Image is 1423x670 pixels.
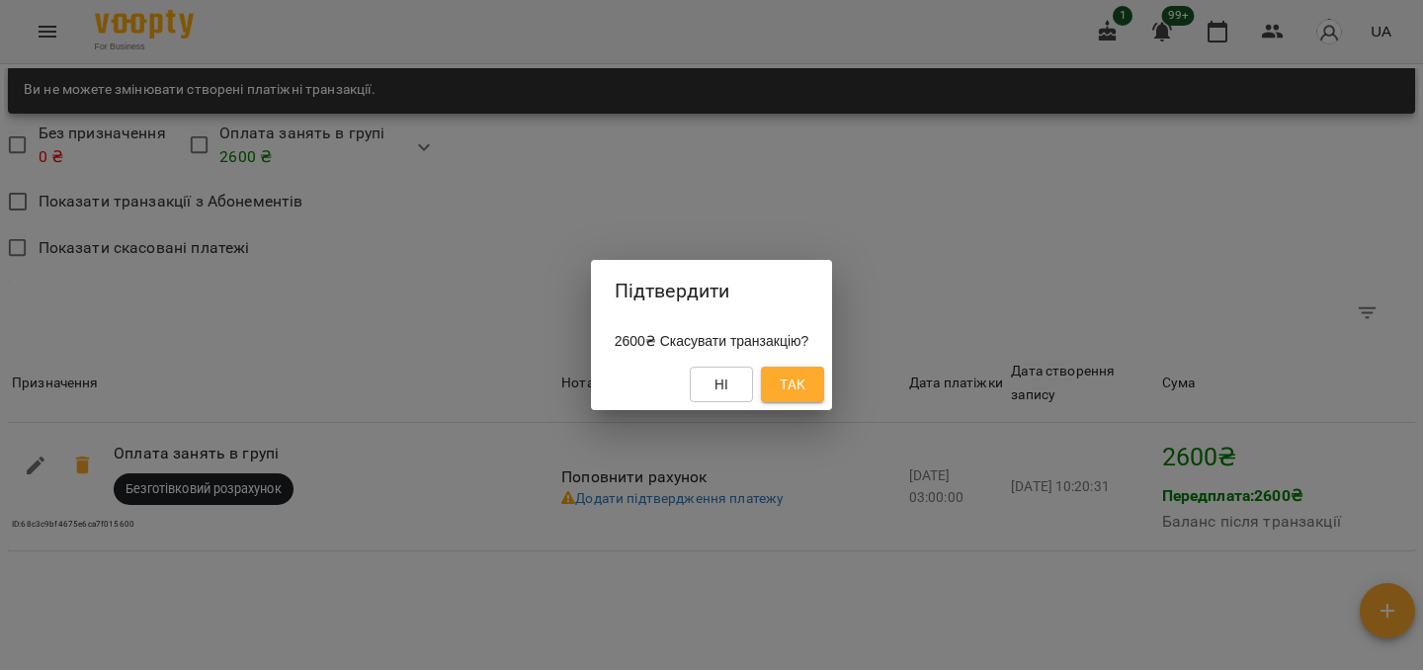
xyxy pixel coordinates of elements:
button: Ні [690,367,753,402]
div: 2600₴ Скасувати транзакцію? [591,323,833,359]
button: Так [761,367,824,402]
span: Ні [714,373,729,396]
h2: Підтвердити [615,276,809,306]
span: Так [780,373,805,396]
